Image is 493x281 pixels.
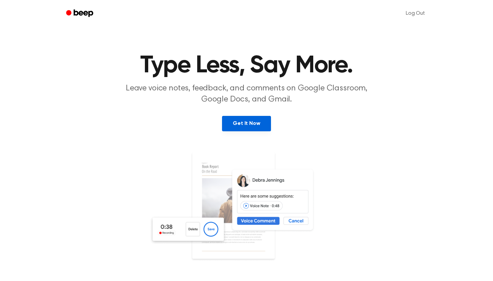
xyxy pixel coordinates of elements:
[75,54,418,78] h1: Type Less, Say More.
[61,7,99,20] a: Beep
[149,151,344,280] img: Voice Comments on Docs and Recording Widget
[222,116,271,131] a: Get It Now
[399,5,432,21] a: Log Out
[118,83,375,105] p: Leave voice notes, feedback, and comments on Google Classroom, Google Docs, and Gmail.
